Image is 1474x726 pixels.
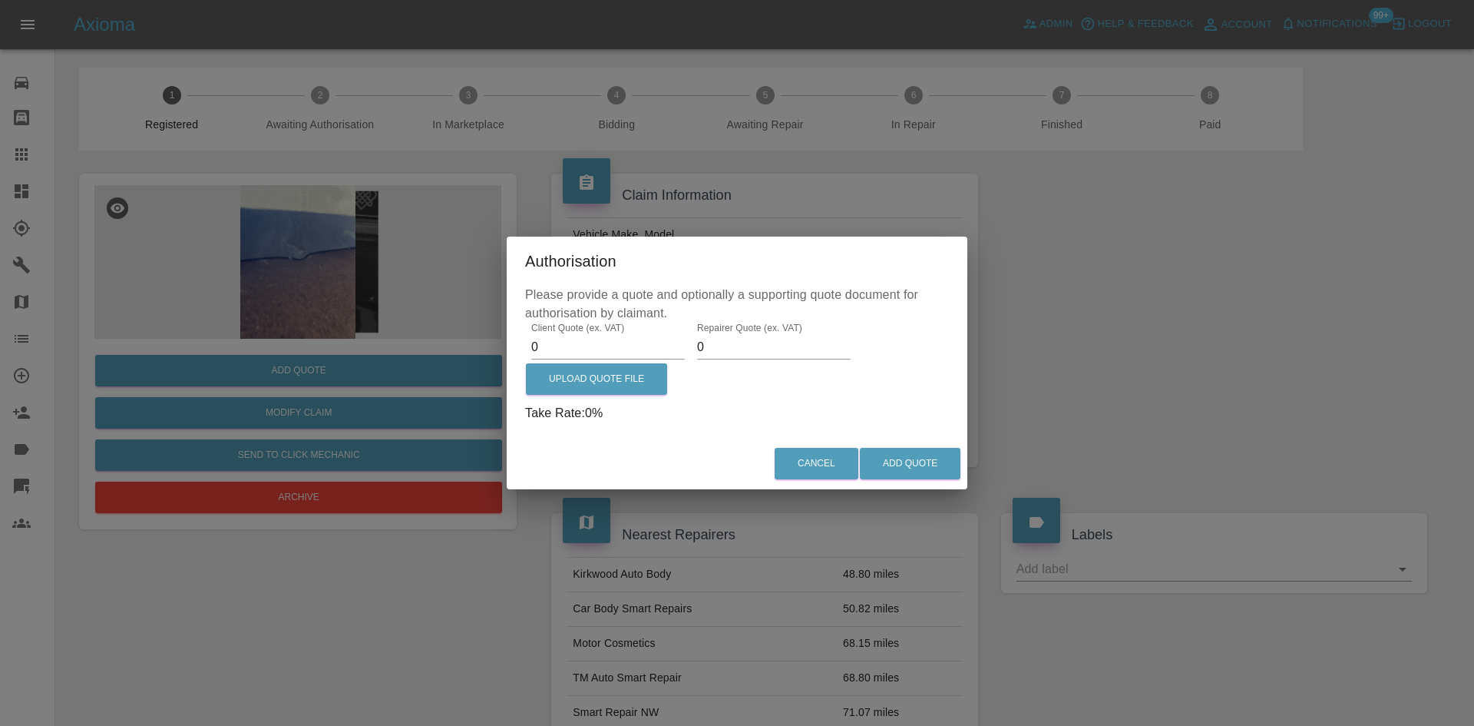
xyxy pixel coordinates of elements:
h2: Authorisation [507,237,967,286]
p: Please provide a quote and optionally a supporting quote document for authorisation by claimant. [525,286,949,323]
label: Repairer Quote (ex. VAT) [697,321,802,334]
p: Take Rate: 0 % [525,404,949,423]
label: Upload Quote File [526,363,667,395]
button: Add Quote [860,448,960,479]
button: Cancel [775,448,858,479]
label: Client Quote (ex. VAT) [531,321,624,334]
